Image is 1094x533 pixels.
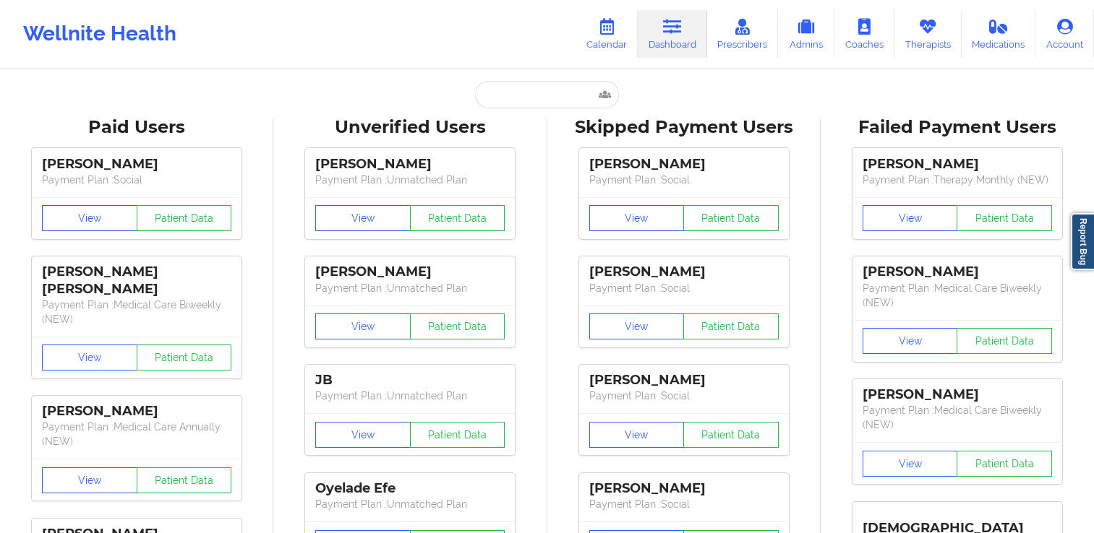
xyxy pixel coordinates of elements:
[42,173,231,187] p: Payment Plan : Social
[42,264,231,297] div: [PERSON_NAME] [PERSON_NAME]
[137,205,232,231] button: Patient Data
[137,344,232,370] button: Patient Data
[957,328,1052,354] button: Patient Data
[863,451,958,477] button: View
[42,403,231,420] div: [PERSON_NAME]
[589,281,779,295] p: Payment Plan : Social
[315,313,411,339] button: View
[589,205,685,231] button: View
[315,389,505,403] p: Payment Plan : Unmatched Plan
[410,422,505,448] button: Patient Data
[589,264,779,280] div: [PERSON_NAME]
[410,205,505,231] button: Patient Data
[863,328,958,354] button: View
[589,480,779,497] div: [PERSON_NAME]
[683,205,779,231] button: Patient Data
[42,156,231,173] div: [PERSON_NAME]
[863,386,1052,403] div: [PERSON_NAME]
[42,205,137,231] button: View
[315,480,505,497] div: Oyelade Efe
[957,451,1052,477] button: Patient Data
[683,422,779,448] button: Patient Data
[315,264,505,280] div: [PERSON_NAME]
[589,173,779,187] p: Payment Plan : Social
[315,281,505,295] p: Payment Plan : Unmatched Plan
[1035,10,1094,58] a: Account
[589,497,779,511] p: Payment Plan : Social
[42,420,231,448] p: Payment Plan : Medical Care Annually (NEW)
[315,156,505,173] div: [PERSON_NAME]
[589,389,779,403] p: Payment Plan : Social
[778,10,834,58] a: Admins
[863,264,1052,280] div: [PERSON_NAME]
[589,372,779,389] div: [PERSON_NAME]
[638,10,707,58] a: Dashboard
[410,313,505,339] button: Patient Data
[315,497,505,511] p: Payment Plan : Unmatched Plan
[707,10,779,58] a: Prescribers
[42,467,137,493] button: View
[42,344,137,370] button: View
[315,173,505,187] p: Payment Plan : Unmatched Plan
[863,156,1052,173] div: [PERSON_NAME]
[315,372,505,389] div: JB
[863,173,1052,187] p: Payment Plan : Therapy Monthly (NEW)
[315,422,411,448] button: View
[589,156,779,173] div: [PERSON_NAME]
[863,281,1052,310] p: Payment Plan : Medical Care Biweekly (NEW)
[10,116,263,139] div: Paid Users
[834,10,894,58] a: Coaches
[831,116,1084,139] div: Failed Payment Users
[589,422,685,448] button: View
[589,313,685,339] button: View
[137,467,232,493] button: Patient Data
[683,313,779,339] button: Patient Data
[42,298,231,326] p: Payment Plan : Medical Care Biweekly (NEW)
[1071,213,1094,270] a: Report Bug
[863,205,958,231] button: View
[315,205,411,231] button: View
[863,403,1052,432] p: Payment Plan : Medical Care Biweekly (NEW)
[957,205,1052,231] button: Patient Data
[283,116,537,139] div: Unverified Users
[557,116,811,139] div: Skipped Payment Users
[894,10,962,58] a: Therapists
[962,10,1036,58] a: Medications
[576,10,638,58] a: Calendar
